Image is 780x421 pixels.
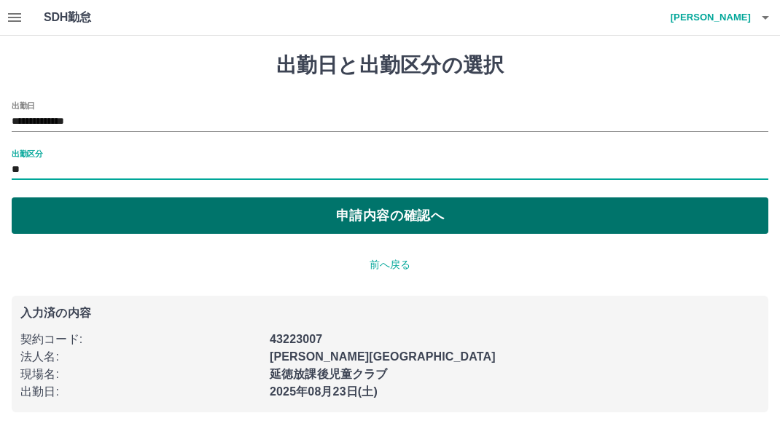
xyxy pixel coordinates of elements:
[20,331,261,348] p: 契約コード :
[12,148,42,159] label: 出勤区分
[12,100,35,111] label: 出勤日
[20,366,261,383] p: 現場名 :
[20,383,261,401] p: 出勤日 :
[270,350,496,363] b: [PERSON_NAME][GEOGRAPHIC_DATA]
[20,307,760,319] p: 入力済の内容
[20,348,261,366] p: 法人名 :
[270,333,322,345] b: 43223007
[270,385,378,398] b: 2025年08月23日(土)
[12,53,768,78] h1: 出勤日と出勤区分の選択
[270,368,388,380] b: 延徳放課後児童クラブ
[12,197,768,234] button: 申請内容の確認へ
[12,257,768,272] p: 前へ戻る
